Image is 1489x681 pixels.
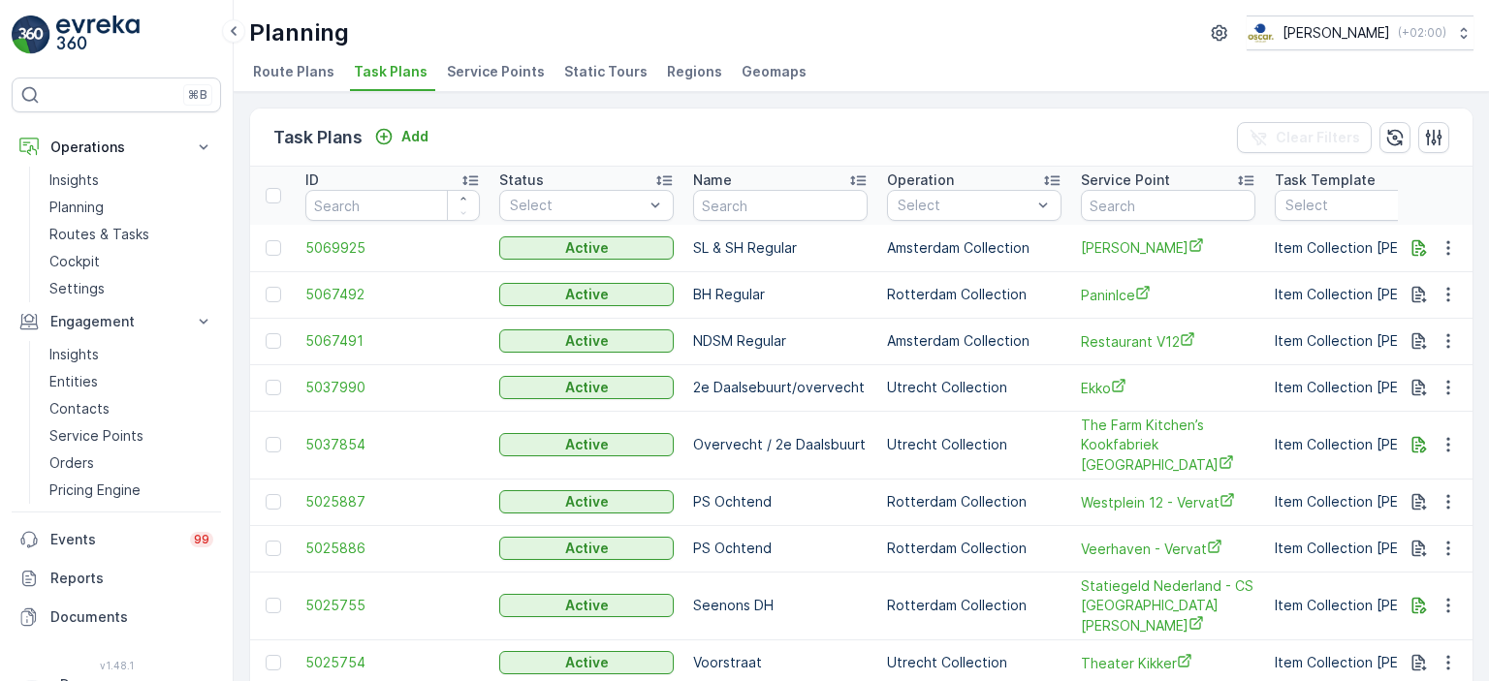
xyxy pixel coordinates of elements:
a: 5067492 [305,285,480,304]
button: Clear Filters [1237,122,1372,153]
p: Events [50,530,178,549]
span: 5067491 [305,331,480,351]
p: ⌘B [188,87,207,103]
button: Active [499,537,674,560]
p: Select [898,196,1031,215]
td: Utrecht Collection [877,364,1071,411]
td: Rotterdam Collection [877,479,1071,525]
a: 5037990 [305,378,480,397]
div: Toggle Row Selected [266,240,281,256]
p: Clear Filters [1276,128,1360,147]
span: Static Tours [564,62,648,81]
button: Active [499,283,674,306]
td: Rotterdam Collection [877,271,1071,318]
input: Search [693,190,868,221]
p: Active [565,331,609,351]
div: Toggle Row Selected [266,333,281,349]
button: Active [499,594,674,617]
img: logo_light-DOdMpM7g.png [56,15,140,54]
td: NDSM Regular [683,318,877,364]
p: Routes & Tasks [49,225,149,244]
p: Engagement [50,312,182,331]
a: Service Points [42,422,221,449]
p: Documents [50,607,213,627]
p: Orders [49,453,94,473]
a: Insights [42,167,221,194]
a: Westplein 12 - Vervat [1081,492,1255,512]
button: Add [366,125,436,148]
span: PaninIce [1081,285,1255,305]
td: Rotterdam Collection [877,572,1071,639]
a: 5025754 [305,653,480,672]
span: Regions [667,62,722,81]
p: Cockpit [49,252,100,271]
p: Status [499,170,544,190]
button: Active [499,376,674,399]
a: 5037854 [305,435,480,454]
span: [PERSON_NAME] [1081,237,1255,258]
p: Active [565,378,609,397]
a: Routes & Tasks [42,221,221,248]
a: Documents [12,598,221,636]
p: 99 [194,532,209,547]
div: Toggle Row Selected [266,655,281,670]
a: Entities [42,368,221,395]
button: Active [499,651,674,674]
td: Utrecht Collection [877,411,1071,479]
button: Active [499,236,674,260]
p: Service Point [1081,170,1170,190]
p: Select [1285,196,1454,215]
a: Cockpit [42,248,221,275]
td: Rotterdam Collection [877,525,1071,572]
p: Settings [49,279,105,298]
span: Theater Kikker [1081,653,1255,673]
span: Service Points [447,62,545,81]
td: Seenons DH [683,572,877,639]
p: Active [565,285,609,304]
p: Task Template [1275,170,1376,190]
a: Orders [42,449,221,477]
a: The Farm Kitchen’s Kookfabriek Utrecht [1081,416,1255,475]
button: Operations [12,128,221,167]
p: Contacts [49,399,110,418]
p: Entities [49,372,98,391]
p: Reports [50,569,213,588]
button: [PERSON_NAME](+02:00) [1247,15,1473,50]
span: Veerhaven - Vervat [1081,539,1255,559]
span: v 1.48.1 [12,660,221,671]
p: Pricing Engine [49,480,141,500]
a: Statiegeld Nederland - CS Den Haag [1081,576,1255,635]
div: Toggle Row Selected [266,541,281,556]
span: Task Plans [354,62,428,81]
a: 5069925 [305,238,480,258]
a: Insights [42,341,221,368]
a: Planning [42,194,221,221]
a: Contacts [42,395,221,422]
p: Active [565,653,609,672]
span: 5025886 [305,539,480,558]
td: PS Ochtend [683,479,877,525]
p: Planning [249,17,349,48]
span: Statiegeld Nederland - CS [GEOGRAPHIC_DATA][PERSON_NAME] [1081,576,1255,635]
a: Restaurant V12 [1081,331,1255,352]
p: Name [693,170,732,190]
p: Add [401,127,428,146]
p: Active [565,596,609,615]
div: Toggle Row Selected [266,437,281,452]
p: Planning [49,198,104,217]
a: 5025887 [305,492,480,511]
input: Search [1081,190,1255,221]
img: basis-logo_rgb2x.png [1247,22,1275,44]
a: 5025755 [305,596,480,615]
p: ID [305,170,319,190]
input: Search [305,190,480,221]
button: Active [499,490,674,513]
div: Toggle Row Selected [266,380,281,395]
div: Toggle Row Selected [266,494,281,510]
